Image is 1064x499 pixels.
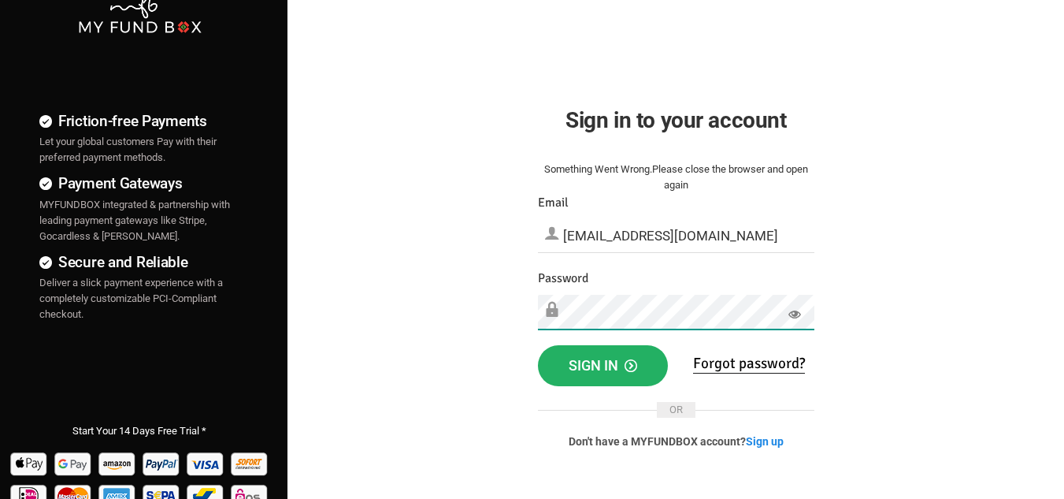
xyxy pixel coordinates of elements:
[538,269,588,289] label: Password
[53,447,95,479] img: Google Pay
[39,172,240,195] h4: Payment Gateways
[229,447,271,479] img: Sofort Pay
[39,251,240,274] h4: Secure and Reliable
[746,435,784,448] a: Sign up
[9,447,50,479] img: Apple Pay
[97,447,139,479] img: Amazon
[693,354,805,374] a: Forgot password?
[657,402,695,418] span: OR
[538,103,814,137] h2: Sign in to your account
[538,345,669,386] button: Sign in
[39,277,223,320] span: Deliver a slick payment experience with a completely customizable PCI-Compliant checkout.
[538,193,569,213] label: Email
[538,218,814,253] input: Email
[569,357,637,374] span: Sign in
[538,162,814,193] div: Something Went Wrong.Please close the browser and open again
[39,110,240,132] h4: Friction-free Payments
[39,136,217,163] span: Let your global customers Pay with their preferred payment methods.
[185,447,227,479] img: Visa
[39,199,230,242] span: MYFUNDBOX integrated & partnership with leading payment gateways like Stripe, Gocardless & [PERSO...
[141,447,183,479] img: Paypal
[538,434,814,449] p: Don't have a MYFUNDBOX account?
